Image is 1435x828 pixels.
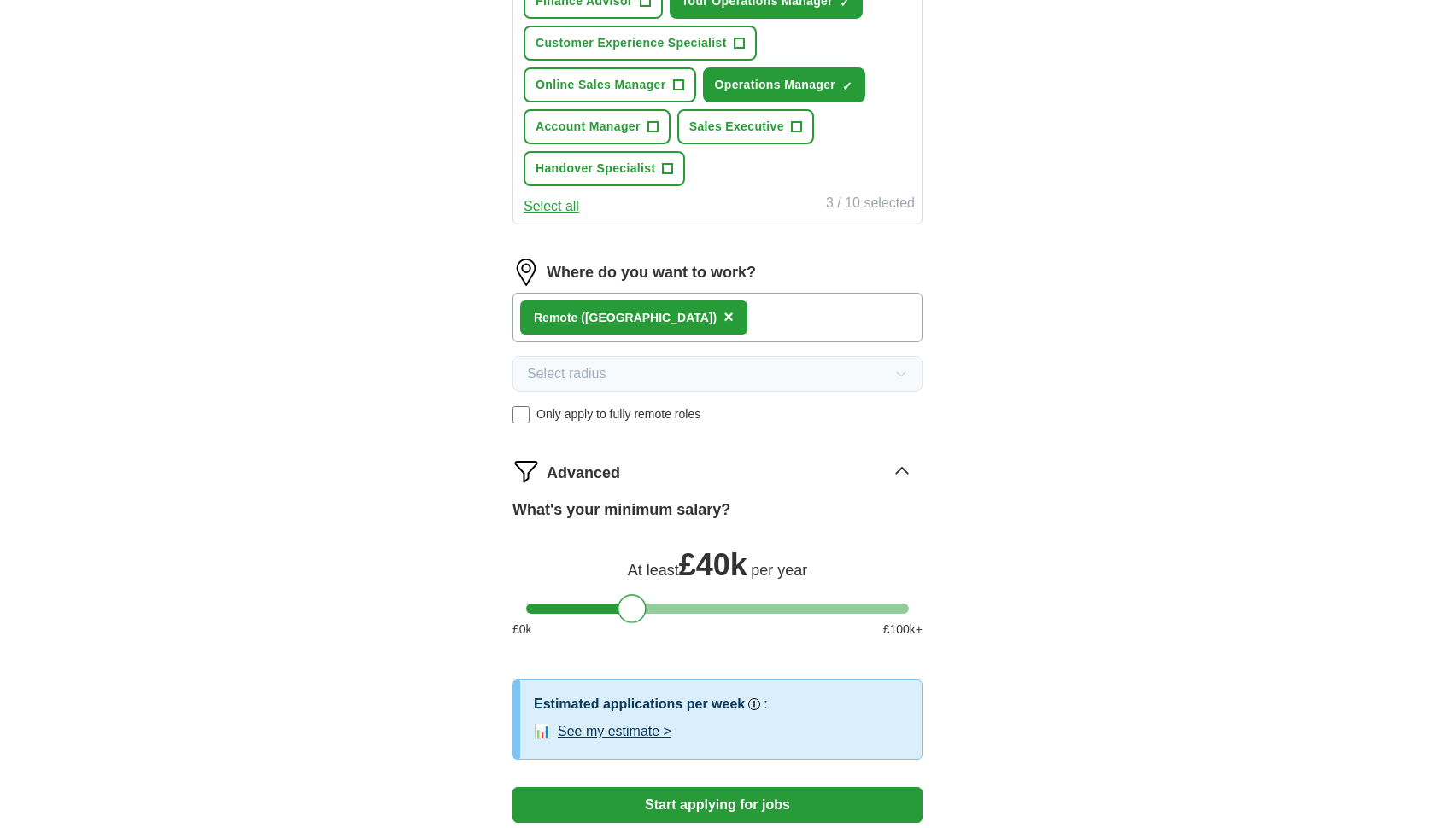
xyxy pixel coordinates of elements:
[723,305,734,330] button: ×
[536,160,655,178] span: Handover Specialist
[826,193,915,217] div: 3 / 10 selected
[536,34,727,52] span: Customer Experience Specialist
[512,356,922,392] button: Select radius
[842,79,852,93] span: ✓
[689,118,784,136] span: Sales Executive
[524,109,671,144] button: Account Manager
[534,721,551,742] span: 📊
[524,67,696,102] button: Online Sales Manager
[534,694,745,714] h3: Estimated applications per week
[558,721,671,742] button: See my estimate >
[547,462,620,485] span: Advanced
[536,76,666,94] span: Online Sales Manager
[751,562,807,579] span: per year
[715,76,836,94] span: Operations Manager
[677,109,814,144] button: Sales Executive
[764,694,767,714] h3: :
[534,309,717,327] div: Remote ([GEOGRAPHIC_DATA])
[512,787,922,823] button: Start applying for jobs
[512,499,730,522] label: What's your minimum salary?
[524,26,757,61] button: Customer Experience Specialist
[536,118,641,136] span: Account Manager
[536,405,700,423] span: Only apply to fully remote roles
[547,261,756,284] label: Where do you want to work?
[703,67,866,102] button: Operations Manager✓
[512,621,532,638] span: £ 0 k
[524,196,579,217] button: Select all
[524,151,685,186] button: Handover Specialist
[512,458,540,485] img: filter
[679,547,747,582] span: £ 40k
[512,259,540,286] img: location.png
[527,364,606,384] span: Select radius
[628,562,679,579] span: At least
[512,406,530,423] input: Only apply to fully remote roles
[883,621,922,638] span: £ 100 k+
[723,307,734,326] span: ×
